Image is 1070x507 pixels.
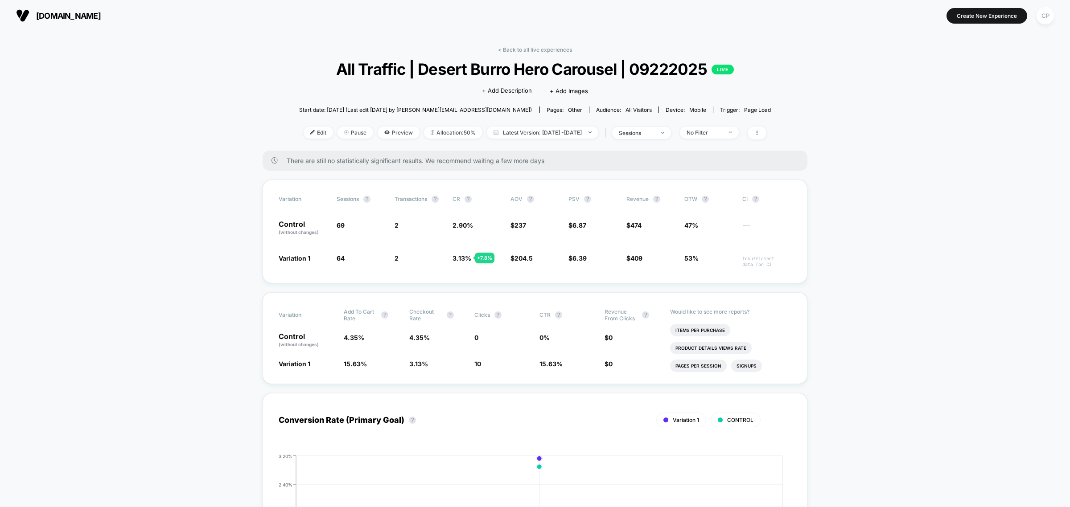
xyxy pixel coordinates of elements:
[510,196,523,202] span: AOV
[475,253,494,263] div: + 7.8 %
[572,221,586,229] span: 6.87
[279,360,310,368] span: Variation 1
[568,221,586,229] span: $
[609,360,613,368] span: 0
[670,360,727,372] li: Pages Per Session
[409,360,428,368] span: 3.13 %
[36,11,101,20] span: [DOMAIN_NAME]
[642,311,649,319] button: ?
[395,196,427,202] span: Transactions
[630,254,642,262] span: 409
[568,106,582,113] span: other
[603,127,612,139] span: |
[547,106,582,113] div: Pages:
[482,86,532,95] span: + Add Description
[13,8,103,23] button: [DOMAIN_NAME]
[453,254,471,262] span: 3.13 %
[742,223,791,236] span: ---
[287,157,790,164] span: There are still no statistically significant results. We recommend waiting a few more days
[424,127,482,139] span: Allocation: 50%
[395,254,399,262] span: 2
[514,254,533,262] span: 204.5
[568,254,587,262] span: $
[279,196,328,203] span: Variation
[16,9,29,22] img: Visually logo
[702,196,709,203] button: ?
[337,196,359,202] span: Sessions
[687,129,722,136] div: No Filter
[323,60,748,78] span: All Traffic | Desert Burro Hero Carousel | 09222025
[453,196,460,202] span: CR
[447,311,454,319] button: ?
[299,106,532,113] span: Start date: [DATE] (Last edit [DATE] by [PERSON_NAME][EMAIL_ADDRESS][DOMAIN_NAME])
[344,308,377,322] span: Add To Cart Rate
[279,342,319,347] span: (without changes)
[626,106,652,113] span: All Visitors
[409,417,416,424] button: ?
[670,308,792,315] p: Would like to see more reports?
[539,311,551,318] span: CTR
[630,221,642,229] span: 474
[337,221,345,229] span: 69
[584,196,591,203] button: ?
[605,334,613,341] span: $
[653,196,660,203] button: ?
[555,311,562,319] button: ?
[727,417,753,423] span: CONTROL
[432,196,439,203] button: ?
[670,342,752,354] li: Product Details Views Rate
[494,311,502,319] button: ?
[474,311,490,318] span: Clicks
[609,334,613,341] span: 0
[568,196,580,202] span: PSV
[689,106,706,113] span: mobile
[550,87,588,94] span: + Add Images
[661,132,664,134] img: end
[626,221,642,229] span: $
[381,311,388,319] button: ?
[658,106,713,113] span: Device:
[729,131,732,133] img: end
[344,334,364,341] span: 4.35 %
[742,256,791,267] span: Insufficient data for CI
[539,360,563,368] span: 15.63 %
[409,334,430,341] span: 4.35 %
[279,229,319,235] span: (without changes)
[498,46,572,53] a: < Back to all live experiences
[378,127,420,139] span: Preview
[752,196,759,203] button: ?
[1034,7,1057,25] button: CP
[684,254,699,262] span: 53%
[527,196,534,203] button: ?
[279,333,335,348] p: Control
[453,221,473,229] span: 2.90 %
[395,221,399,229] span: 2
[731,360,762,372] li: Signups
[310,130,315,135] img: edit
[431,130,434,135] img: rebalance
[474,360,481,368] span: 10
[487,127,598,139] span: Latest Version: [DATE] - [DATE]
[605,360,613,368] span: $
[304,127,333,139] span: Edit
[510,254,533,262] span: $
[363,196,370,203] button: ?
[279,254,310,262] span: Variation 1
[494,130,498,135] img: calendar
[947,8,1027,24] button: Create New Experience
[720,106,771,113] div: Trigger:
[474,334,478,341] span: 0
[409,308,442,322] span: Checkout Rate
[684,221,698,229] span: 47%
[744,106,771,113] span: Page Load
[626,254,642,262] span: $
[510,221,526,229] span: $
[539,334,550,341] span: 0 %
[337,254,345,262] span: 64
[279,308,328,322] span: Variation
[684,196,733,203] span: OTW
[1037,7,1054,25] div: CP
[626,196,649,202] span: Revenue
[344,360,367,368] span: 15.63 %
[514,221,526,229] span: 237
